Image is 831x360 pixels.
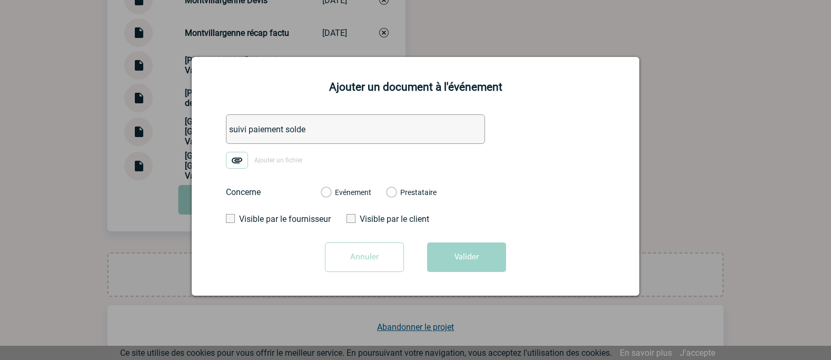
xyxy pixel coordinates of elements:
h2: Ajouter un document à l'événement [205,81,626,93]
input: Désignation [226,114,485,144]
label: Visible par le fournisseur [226,214,323,224]
label: Prestataire [386,188,396,198]
span: Ajouter un fichier [254,157,303,164]
input: Annuler [325,242,404,272]
label: Visible par le client [347,214,444,224]
label: Evénement [321,188,331,198]
label: Concerne [226,187,310,197]
button: Valider [427,242,506,272]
